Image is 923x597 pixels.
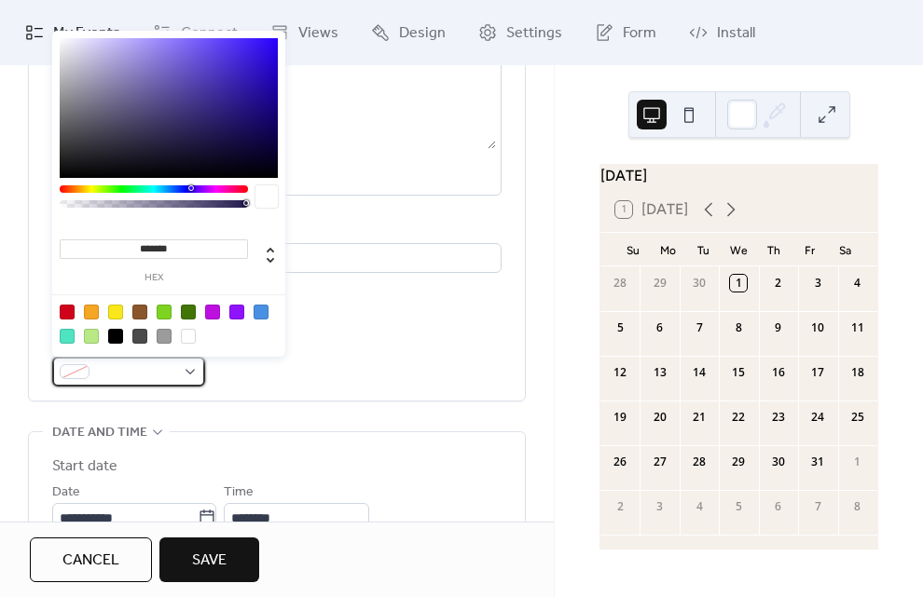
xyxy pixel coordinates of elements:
[691,454,708,470] div: 28
[717,22,755,45] span: Install
[652,498,668,515] div: 3
[623,22,656,45] span: Form
[691,498,708,515] div: 4
[612,409,628,426] div: 19
[849,275,866,292] div: 4
[652,454,668,470] div: 27
[730,498,747,515] div: 5
[691,364,708,381] div: 14
[651,233,686,266] div: Mo
[730,275,747,292] div: 1
[612,454,628,470] div: 26
[730,364,747,381] div: 15
[181,305,196,319] div: #417505
[159,537,259,582] button: Save
[809,319,826,336] div: 10
[11,7,134,58] a: My Events
[691,409,708,426] div: 21
[849,454,866,470] div: 1
[675,7,769,58] a: Install
[770,409,787,426] div: 23
[849,364,866,381] div: 18
[827,233,862,266] div: Sa
[139,7,252,58] a: Connect
[770,275,787,292] div: 2
[60,305,75,319] div: #D0021B
[770,498,787,515] div: 6
[730,454,747,470] div: 29
[108,329,123,344] div: #000000
[181,22,238,45] span: Connect
[157,329,172,344] div: #9B9B9B
[652,364,668,381] div: 13
[612,498,628,515] div: 2
[256,7,352,58] a: Views
[652,409,668,426] div: 20
[792,233,827,266] div: Fr
[357,7,460,58] a: Design
[722,233,757,266] div: We
[53,22,120,45] span: My Events
[730,319,747,336] div: 8
[686,233,722,266] div: Tu
[254,305,269,319] div: #4A90E2
[652,275,668,292] div: 29
[691,275,708,292] div: 30
[770,319,787,336] div: 9
[809,364,826,381] div: 17
[84,329,99,344] div: #B8E986
[506,22,562,45] span: Settings
[464,7,576,58] a: Settings
[849,319,866,336] div: 11
[108,305,123,319] div: #F8E71C
[181,329,196,344] div: #FFFFFF
[60,329,75,344] div: #50E3C2
[730,409,747,426] div: 22
[600,165,877,187] div: [DATE]
[132,329,147,344] div: #4A4A4A
[60,273,248,283] label: hex
[205,305,220,319] div: #BD10E0
[157,305,172,319] div: #7ED321
[849,498,866,515] div: 8
[192,550,227,572] span: Save
[612,275,628,292] div: 28
[809,454,826,470] div: 31
[132,305,147,319] div: #8B572A
[52,455,117,478] div: Start date
[399,22,446,45] span: Design
[298,22,338,45] span: Views
[849,409,866,426] div: 25
[615,233,651,266] div: Su
[809,275,826,292] div: 3
[612,364,628,381] div: 12
[229,305,244,319] div: #9013FE
[770,364,787,381] div: 16
[84,305,99,319] div: #F5A623
[62,550,119,572] span: Cancel
[756,233,792,266] div: Th
[224,482,254,504] span: Time
[809,498,826,515] div: 7
[581,7,670,58] a: Form
[691,319,708,336] div: 7
[652,319,668,336] div: 6
[30,537,152,582] button: Cancel
[612,319,628,336] div: 5
[770,454,787,470] div: 30
[52,482,80,504] span: Date
[52,422,147,444] span: Date and time
[809,409,826,426] div: 24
